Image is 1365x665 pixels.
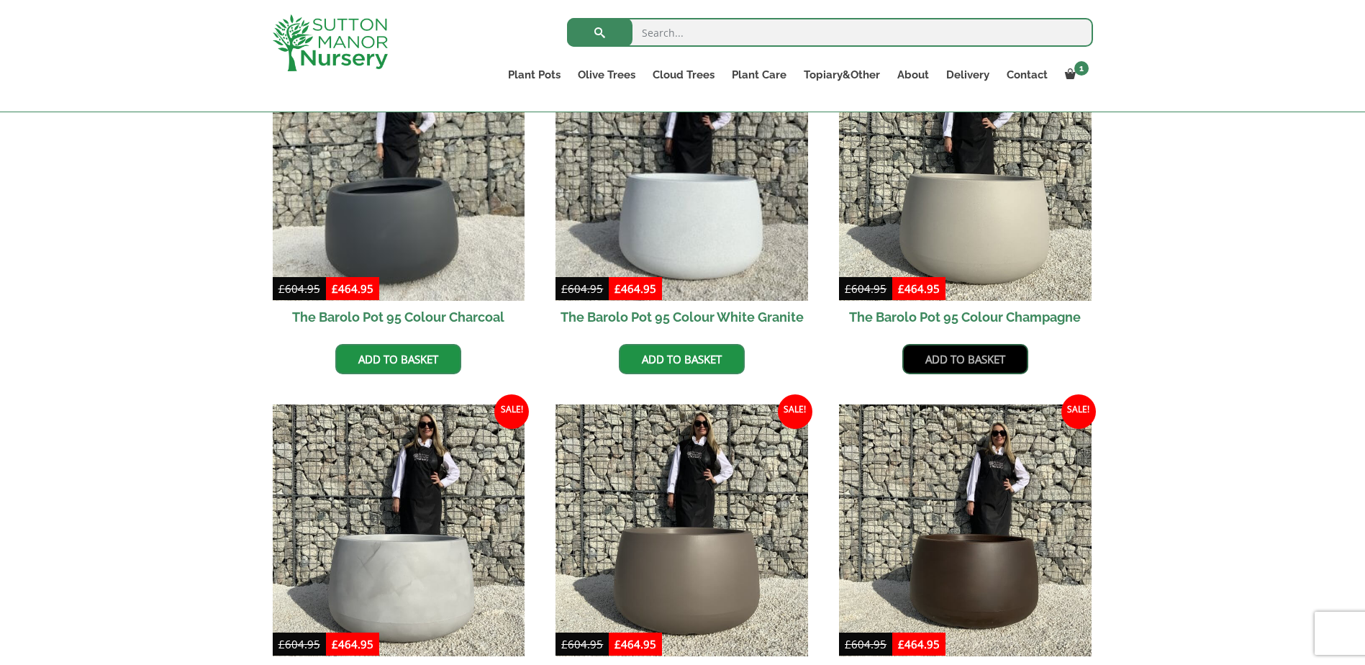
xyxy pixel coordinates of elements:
bdi: 464.95 [898,637,940,651]
a: Cloud Trees [644,65,723,85]
a: Topiary&Other [795,65,889,85]
bdi: 464.95 [615,281,656,296]
img: The Barolo Pot 95 Colour White Granite [555,48,808,301]
span: £ [845,637,851,651]
bdi: 604.95 [561,637,603,651]
h2: The Barolo Pot 95 Colour Charcoal [273,301,525,333]
span: £ [898,637,904,651]
bdi: 604.95 [278,637,320,651]
span: £ [615,281,621,296]
img: The Barolo Pot 95 Colour Mocha Brown [839,404,1092,657]
bdi: 464.95 [332,281,373,296]
a: Olive Trees [569,65,644,85]
bdi: 604.95 [845,637,886,651]
img: The Barolo Pot 95 Colour Grey Stone [273,404,525,657]
span: £ [561,281,568,296]
a: Plant Care [723,65,795,85]
span: £ [845,281,851,296]
h2: The Barolo Pot 95 Colour Champagne [839,301,1092,333]
input: Search... [567,18,1093,47]
span: £ [615,637,621,651]
span: £ [561,637,568,651]
span: Sale! [494,394,529,429]
bdi: 604.95 [845,281,886,296]
img: The Barolo Pot 95 Colour Clay [555,404,808,657]
bdi: 604.95 [561,281,603,296]
span: Sale! [778,394,812,429]
a: Add to basket: “The Barolo Pot 95 Colour White Granite” [619,344,745,374]
img: The Barolo Pot 95 Colour Charcoal [273,48,525,301]
bdi: 464.95 [615,637,656,651]
a: Add to basket: “The Barolo Pot 95 Colour Charcoal” [335,344,461,374]
a: Delivery [938,65,998,85]
a: Sale! The Barolo Pot 95 Colour White Granite [555,48,808,333]
span: 1 [1074,61,1089,76]
a: Sale! The Barolo Pot 95 Colour Champagne [839,48,1092,333]
img: logo [273,14,388,71]
a: About [889,65,938,85]
a: Contact [998,65,1056,85]
a: Plant Pots [499,65,569,85]
span: Sale! [1061,394,1096,429]
a: 1 [1056,65,1093,85]
bdi: 464.95 [332,637,373,651]
bdi: 464.95 [898,281,940,296]
span: £ [332,281,338,296]
a: Add to basket: “The Barolo Pot 95 Colour Champagne” [902,344,1028,374]
h2: The Barolo Pot 95 Colour White Granite [555,301,808,333]
span: £ [278,281,285,296]
a: Sale! The Barolo Pot 95 Colour Charcoal [273,48,525,333]
span: £ [278,637,285,651]
img: The Barolo Pot 95 Colour Champagne [839,48,1092,301]
span: £ [898,281,904,296]
bdi: 604.95 [278,281,320,296]
span: £ [332,637,338,651]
